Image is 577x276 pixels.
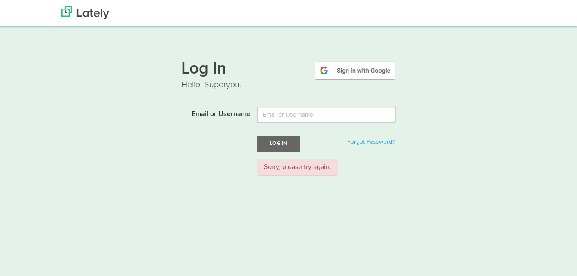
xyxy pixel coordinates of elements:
label: Email or Username [175,107,251,120]
img: google-signin.png [314,61,396,80]
img: Lately [61,6,109,19]
button: Log In [257,136,300,152]
div: Sorry, please try again. [257,159,338,176]
p: Hello, Superyou. [181,79,396,91]
h1: Log In [181,61,396,79]
a: Forgot Password? [347,139,395,145]
input: Email or Username [257,107,396,123]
